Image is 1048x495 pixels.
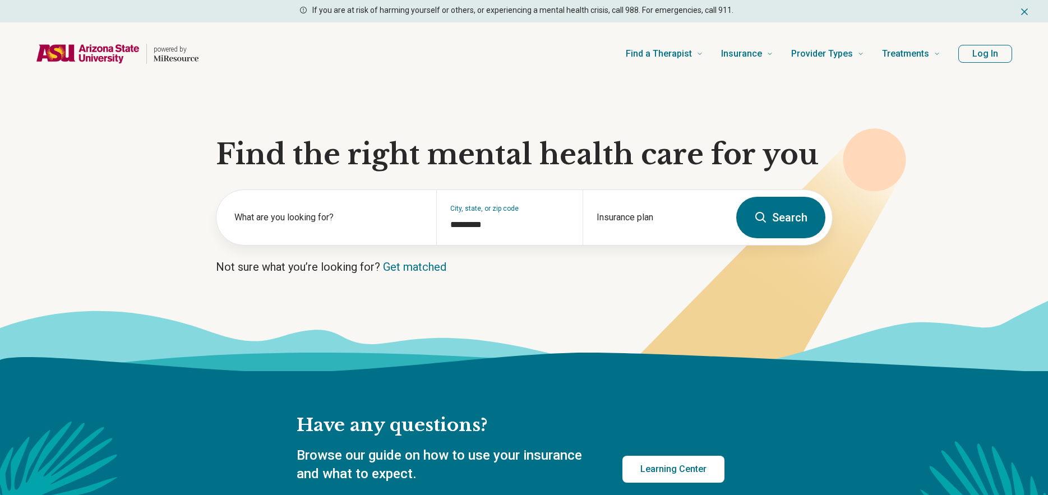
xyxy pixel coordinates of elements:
a: Find a Therapist [626,31,703,76]
p: powered by [154,45,198,54]
button: Dismiss [1019,4,1030,18]
button: Log In [958,45,1012,63]
span: Find a Therapist [626,46,692,62]
label: What are you looking for? [234,211,423,224]
h1: Find the right mental health care for you [216,138,833,172]
span: Insurance [721,46,762,62]
span: Treatments [882,46,929,62]
p: If you are at risk of harming yourself or others, or experiencing a mental health crisis, call 98... [312,4,733,16]
button: Search [736,197,825,238]
p: Not sure what you’re looking for? [216,259,833,275]
a: Treatments [882,31,940,76]
p: Browse our guide on how to use your insurance and what to expect. [297,446,595,484]
a: Insurance [721,31,773,76]
a: Provider Types [791,31,864,76]
a: Home page [36,36,198,72]
a: Learning Center [622,456,724,483]
a: Get matched [383,260,446,274]
h2: Have any questions? [297,414,724,437]
span: Provider Types [791,46,853,62]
